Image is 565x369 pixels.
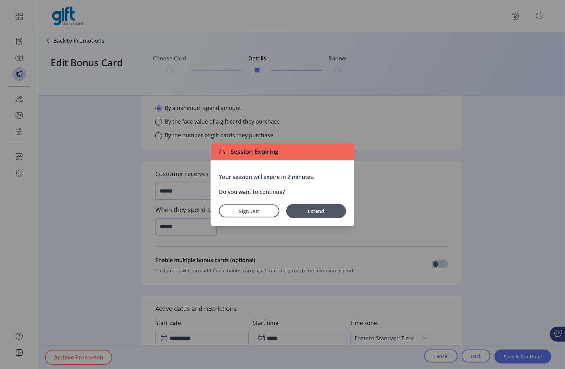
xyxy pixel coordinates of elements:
button: Sign Out [219,204,279,217]
span: Extend [290,208,343,215]
p: Do you want to continue? [219,188,346,196]
button: Extend [286,204,346,218]
span: Sign Out [228,208,271,215]
p: Your session will expire in 2 minutes. [219,173,346,181]
span: Session Expiring [228,147,278,156]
